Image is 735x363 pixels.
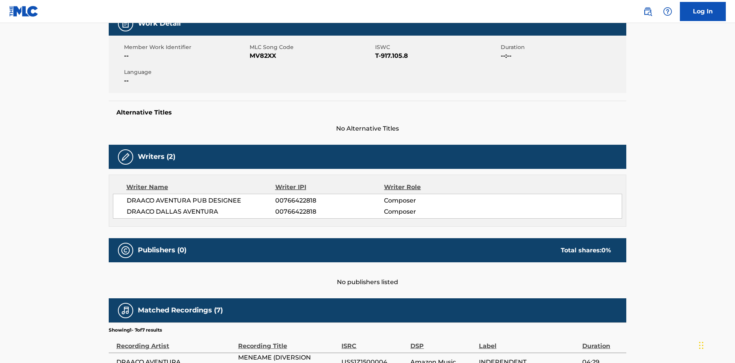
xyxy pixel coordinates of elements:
span: Language [124,68,248,76]
h5: Work Detail [138,19,181,28]
img: search [643,7,652,16]
a: Public Search [640,4,655,19]
span: MV82XX [250,51,373,60]
iframe: Chat Widget [697,326,735,363]
span: Composer [384,207,483,216]
span: No Alternative Titles [109,124,626,133]
span: --:-- [501,51,624,60]
img: Matched Recordings [121,306,130,315]
span: T-917.105.8 [375,51,499,60]
span: ISWC [375,43,499,51]
span: Composer [384,196,483,205]
div: Drag [699,334,704,357]
span: 0 % [601,247,611,254]
div: Recording Artist [116,334,234,351]
div: Writer Role [384,183,483,192]
div: Duration [582,334,622,351]
img: MLC Logo [9,6,39,17]
div: No publishers listed [109,262,626,287]
span: MLC Song Code [250,43,373,51]
div: Recording Title [238,334,338,351]
a: Log In [680,2,726,21]
h5: Matched Recordings (7) [138,306,223,315]
span: Member Work Identifier [124,43,248,51]
h5: Alternative Titles [116,109,619,116]
div: Label [479,334,578,351]
h5: Publishers (0) [138,246,186,255]
img: Publishers [121,246,130,255]
img: Writers [121,152,130,162]
div: DSP [410,334,475,351]
img: help [663,7,672,16]
h5: Writers (2) [138,152,175,161]
p: Showing 1 - 7 of 7 results [109,327,162,334]
span: DRAACO AVENTURA PUB DESIGNEE [127,196,275,205]
span: DRAACO DALLAS AVENTURA [127,207,275,216]
span: -- [124,51,248,60]
span: 00766422818 [275,196,384,205]
span: Duration [501,43,624,51]
span: -- [124,76,248,85]
span: 00766422818 [275,207,384,216]
div: Writer IPI [275,183,384,192]
img: Work Detail [121,19,130,28]
div: Writer Name [126,183,275,192]
div: Help [660,4,675,19]
div: Total shares: [561,246,611,255]
div: ISRC [341,334,407,351]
